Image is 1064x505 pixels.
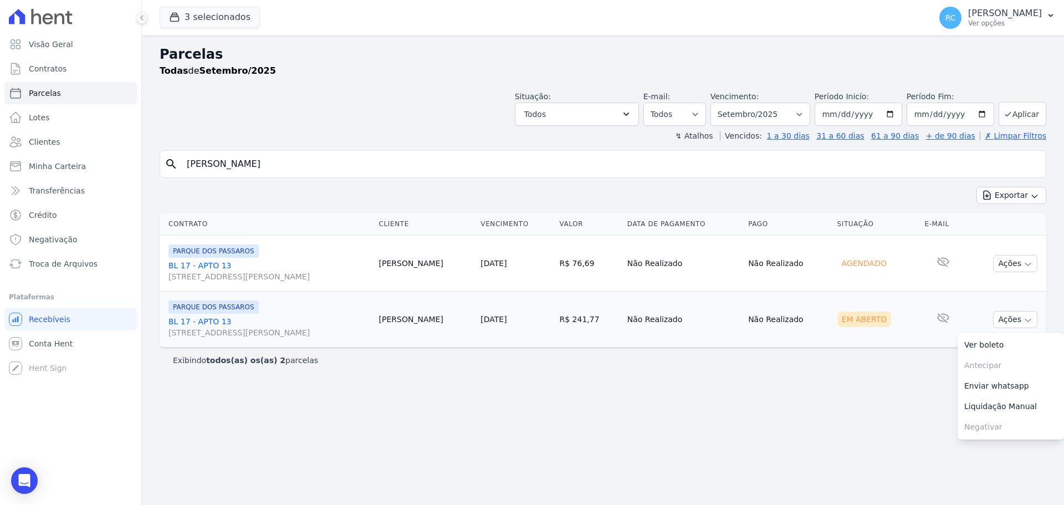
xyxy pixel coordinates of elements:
span: Recebíveis [29,314,70,325]
span: RC [945,14,956,22]
i: search [165,157,178,171]
th: Contrato [160,213,375,236]
a: [DATE] [480,315,507,324]
button: Todos [515,103,639,126]
td: R$ 76,69 [555,236,622,292]
th: Pago [744,213,832,236]
p: [PERSON_NAME] [968,8,1042,19]
a: Ver boleto [958,335,1064,355]
a: Crédito [4,204,137,226]
span: Visão Geral [29,39,73,50]
a: ✗ Limpar Filtros [980,131,1046,140]
a: Conta Hent [4,333,137,355]
span: Parcelas [29,88,61,99]
span: Transferências [29,185,85,196]
p: de [160,64,276,78]
a: Lotes [4,106,137,129]
b: todos(as) os(as) 2 [206,356,285,365]
h2: Parcelas [160,44,1046,64]
label: Período Inicío: [815,92,869,101]
div: Plataformas [9,290,132,304]
td: [PERSON_NAME] [375,236,477,292]
span: [STREET_ADDRESS][PERSON_NAME] [168,327,370,338]
span: PARQUE DOS PASSAROS [168,244,259,258]
label: ↯ Atalhos [675,131,713,140]
span: Contratos [29,63,66,74]
th: Situação [833,213,920,236]
a: BL 17 - APTO 13[STREET_ADDRESS][PERSON_NAME] [168,260,370,282]
a: 31 a 60 dias [816,131,864,140]
a: BL 17 - APTO 13[STREET_ADDRESS][PERSON_NAME] [168,316,370,338]
th: Valor [555,213,622,236]
span: Minha Carteira [29,161,86,172]
strong: Todas [160,65,188,76]
a: Recebíveis [4,308,137,330]
td: [PERSON_NAME] [375,292,477,348]
div: Agendado [837,256,891,271]
label: Vencidos: [720,131,762,140]
span: Conta Hent [29,338,73,349]
a: Clientes [4,131,137,153]
button: Ações [993,311,1037,328]
th: Vencimento [476,213,555,236]
button: RC [PERSON_NAME] Ver opções [930,2,1064,33]
td: R$ 241,77 [555,292,622,348]
button: Ações [993,255,1037,272]
a: 1 a 30 dias [767,131,810,140]
button: 3 selecionados [160,7,260,28]
label: Período Fim: [907,91,994,103]
a: Contratos [4,58,137,80]
a: Parcelas [4,82,137,104]
a: Negativação [4,228,137,251]
p: Ver opções [968,19,1042,28]
label: Vencimento: [710,92,759,101]
p: Exibindo parcelas [173,355,318,366]
span: Clientes [29,136,60,147]
div: Open Intercom Messenger [11,467,38,494]
a: Troca de Arquivos [4,253,137,275]
td: Não Realizado [623,292,744,348]
a: Minha Carteira [4,155,137,177]
td: Não Realizado [623,236,744,292]
td: Não Realizado [744,236,832,292]
label: Situação: [515,92,551,101]
a: Visão Geral [4,33,137,55]
th: E-mail [920,213,966,236]
span: Negativação [29,234,78,245]
th: Data de Pagamento [623,213,744,236]
a: [DATE] [480,259,507,268]
span: Troca de Arquivos [29,258,98,269]
div: Em Aberto [837,312,892,327]
th: Cliente [375,213,477,236]
button: Exportar [976,187,1046,204]
input: Buscar por nome do lote ou do cliente [180,153,1041,175]
a: + de 90 dias [926,131,975,140]
button: Aplicar [999,102,1046,126]
a: 61 a 90 dias [871,131,919,140]
strong: Setembro/2025 [199,65,276,76]
a: Transferências [4,180,137,202]
span: Lotes [29,112,50,123]
span: [STREET_ADDRESS][PERSON_NAME] [168,271,370,282]
span: PARQUE DOS PASSAROS [168,300,259,314]
td: Não Realizado [744,292,832,348]
label: E-mail: [643,92,671,101]
span: Crédito [29,210,57,221]
span: Todos [524,108,546,121]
